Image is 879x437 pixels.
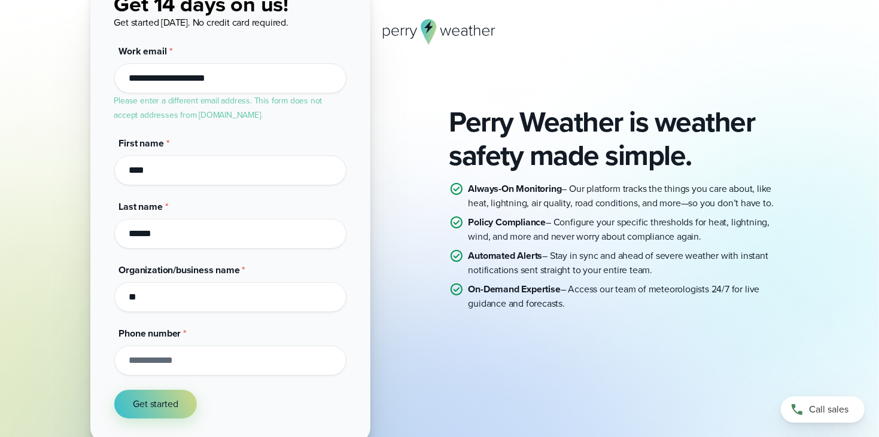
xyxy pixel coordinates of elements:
[114,16,288,29] span: Get started [DATE]. No credit card required.
[809,402,848,417] span: Call sales
[114,94,323,121] label: Please enter a different email address. This form does not accept addresses from [DOMAIN_NAME].
[469,182,562,195] strong: Always-On Monitoring
[469,282,561,296] strong: On-Demand Expertise
[781,396,865,423] a: Call sales
[449,105,789,172] h2: Perry Weather is weather safety made simple.
[469,182,789,210] p: – Our platform tracks the things you care about, like heat, lightning, air quality, road conditio...
[119,44,167,58] span: Work email
[469,282,789,311] p: – Access our team of meteorologists 24/7 for live guidance and forecasts.
[469,249,789,277] p: – Stay in sync and ahead of severe weather with instant notifications sent straight to your entir...
[114,390,197,418] button: Get started
[469,249,543,262] strong: Automated Alerts
[119,200,163,213] span: Last name
[119,136,164,150] span: First name
[469,215,546,229] strong: Policy Compliance
[133,397,178,411] span: Get started
[119,326,181,340] span: Phone number
[469,215,789,244] p: – Configure your specific thresholds for heat, lightning, wind, and more and never worry about co...
[119,263,240,277] span: Organization/business name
